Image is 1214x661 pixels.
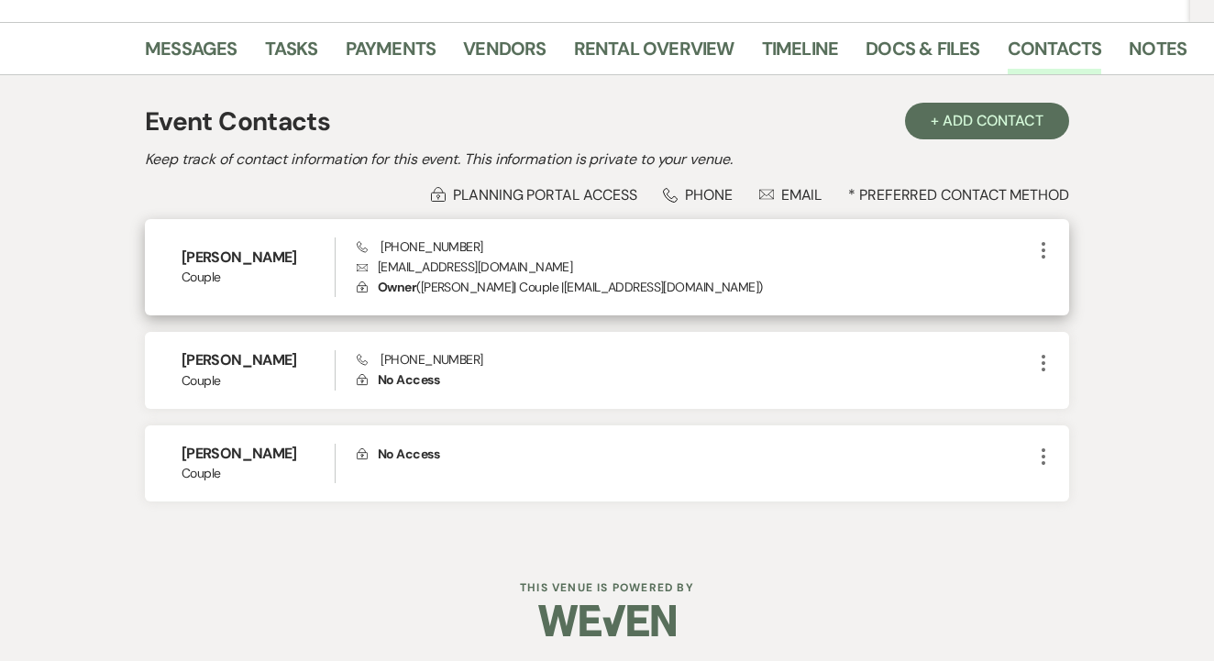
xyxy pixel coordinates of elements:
div: Email [759,185,822,204]
a: Vendors [463,34,546,74]
a: Rental Overview [574,34,734,74]
h6: [PERSON_NAME] [182,248,335,268]
div: Planning Portal Access [431,185,636,204]
span: Owner [378,279,416,295]
a: Contacts [1008,34,1102,74]
div: * Preferred Contact Method [145,185,1069,204]
h6: [PERSON_NAME] [182,350,335,370]
p: [EMAIL_ADDRESS][DOMAIN_NAME] [357,257,1032,277]
a: Notes [1129,34,1186,74]
span: No Access [378,371,439,388]
img: Weven Logo [538,589,676,653]
a: Timeline [762,34,839,74]
span: Couple [182,371,335,391]
div: Phone [663,185,733,204]
a: Payments [346,34,436,74]
p: ( [PERSON_NAME] | Couple | [EMAIL_ADDRESS][DOMAIN_NAME] ) [357,277,1032,297]
span: Couple [182,464,335,483]
button: + Add Contact [905,103,1069,139]
h2: Keep track of contact information for this event. This information is private to your venue. [145,149,1069,171]
a: Docs & Files [866,34,979,74]
span: Couple [182,268,335,287]
span: [PHONE_NUMBER] [357,351,482,368]
a: Messages [145,34,237,74]
a: Tasks [265,34,318,74]
span: [PHONE_NUMBER] [357,238,482,255]
h1: Event Contacts [145,103,330,141]
h6: [PERSON_NAME] [182,444,335,464]
span: No Access [378,446,439,462]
